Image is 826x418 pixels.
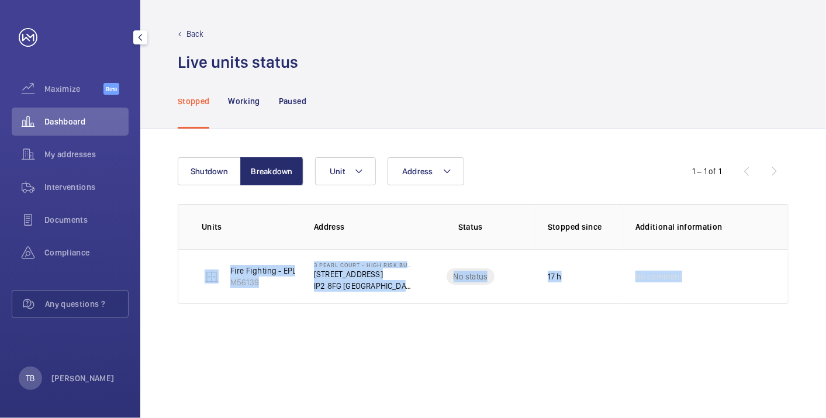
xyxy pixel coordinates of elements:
[635,271,682,282] span: No comment
[548,221,617,233] p: Stopped since
[240,157,303,185] button: Breakdown
[178,157,241,185] button: Shutdown
[454,271,488,282] p: No status
[230,277,369,288] p: M56139
[44,214,129,226] span: Documents
[103,83,119,95] span: Beta
[186,28,204,40] p: Back
[178,51,298,73] h1: Live units status
[26,372,34,384] p: TB
[230,265,369,277] p: Fire Fighting - EPL Passenger Lift No 2
[202,221,295,233] p: Units
[178,95,209,107] p: Stopped
[330,167,345,176] span: Unit
[635,221,765,233] p: Additional information
[314,268,412,280] p: [STREET_ADDRESS]
[388,157,464,185] button: Address
[205,270,219,284] img: elevator.svg
[44,116,129,127] span: Dashboard
[314,221,412,233] p: Address
[314,280,412,292] p: IP2 8FG [GEOGRAPHIC_DATA]
[692,165,721,177] div: 1 – 1 of 1
[44,83,103,95] span: Maximize
[548,271,562,282] p: 17 h
[279,95,306,107] p: Paused
[420,221,521,233] p: Status
[228,95,260,107] p: Working
[402,167,433,176] span: Address
[45,298,128,310] span: Any questions ?
[44,247,129,258] span: Compliance
[44,181,129,193] span: Interventions
[51,372,115,384] p: [PERSON_NAME]
[315,157,376,185] button: Unit
[314,261,412,268] p: 3 Pearl Court - High Risk Building
[44,148,129,160] span: My addresses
